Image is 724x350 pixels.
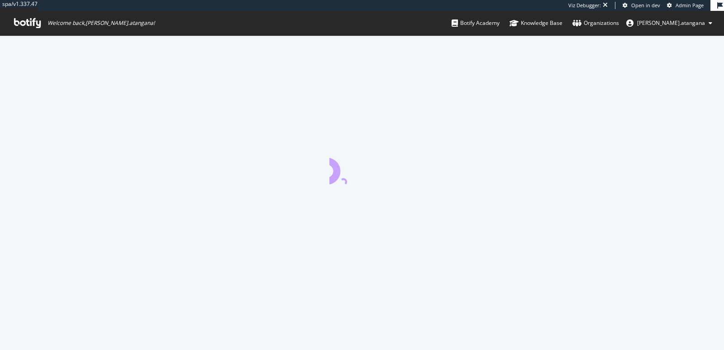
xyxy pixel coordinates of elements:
[510,11,562,35] a: Knowledge Base
[452,19,500,28] div: Botify Academy
[631,2,660,9] span: Open in dev
[637,19,705,27] span: renaud.atangana
[568,2,601,9] div: Viz Debugger:
[510,19,562,28] div: Knowledge Base
[572,19,619,28] div: Organizations
[48,19,155,27] span: Welcome back, [PERSON_NAME].atangana !
[452,11,500,35] a: Botify Academy
[667,2,704,9] a: Admin Page
[623,2,660,9] a: Open in dev
[619,16,719,30] button: [PERSON_NAME].atangana
[676,2,704,9] span: Admin Page
[572,11,619,35] a: Organizations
